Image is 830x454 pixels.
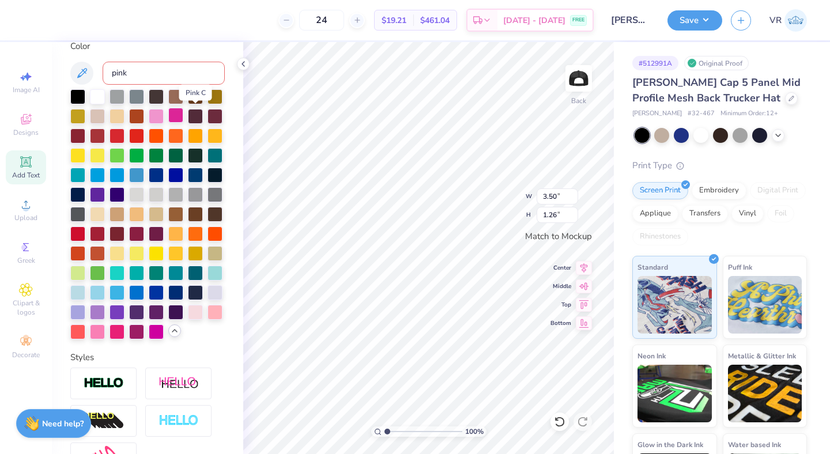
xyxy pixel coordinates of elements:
span: Upload [14,213,37,222]
div: # 512991A [632,56,678,70]
img: Stroke [84,377,124,390]
div: Screen Print [632,182,688,199]
span: $461.04 [420,14,450,27]
span: FREE [572,16,584,24]
div: Applique [632,205,678,222]
strong: Need help? [42,418,84,429]
div: Styles [70,351,225,364]
span: Glow in the Dark Ink [637,438,703,451]
input: e.g. 7428 c [103,62,225,85]
span: Middle [550,282,571,290]
span: Water based Ink [728,438,781,451]
span: Greek [17,256,35,265]
div: Color [70,40,225,53]
img: Standard [637,276,712,334]
span: Standard [637,261,668,273]
span: 100 % [465,426,484,437]
div: Transfers [682,205,728,222]
div: Pink C [179,85,212,101]
img: Shadow [159,376,199,391]
div: Back [571,96,586,106]
span: $19.21 [382,14,406,27]
span: Center [550,264,571,272]
img: Negative Space [159,414,199,427]
div: Digital Print [750,182,806,199]
span: Neon Ink [637,350,666,362]
span: Decorate [12,350,40,360]
div: Foil [767,205,794,222]
span: Metallic & Glitter Ink [728,350,796,362]
input: Untitled Design [602,9,659,32]
span: [PERSON_NAME] [632,109,682,119]
a: VR [769,9,807,32]
div: Vinyl [731,205,764,222]
span: Designs [13,128,39,137]
img: Back [567,67,590,90]
span: Top [550,301,571,309]
img: Puff Ink [728,276,802,334]
img: 3d Illusion [84,412,124,430]
span: VR [769,14,782,27]
div: Print Type [632,159,807,172]
span: Image AI [13,85,40,94]
div: Embroidery [692,182,746,199]
span: # 32-467 [688,109,715,119]
span: Bottom [550,319,571,327]
span: [PERSON_NAME] Cap 5 Panel Mid Profile Mesh Back Trucker Hat [632,75,801,105]
span: Minimum Order: 12 + [720,109,778,119]
span: Puff Ink [728,261,752,273]
span: [DATE] - [DATE] [503,14,565,27]
button: Save [667,10,722,31]
div: Original Proof [684,56,749,70]
img: Metallic & Glitter Ink [728,365,802,422]
input: – – [299,10,344,31]
div: Rhinestones [632,228,688,245]
img: Vincent Roxas [784,9,807,32]
img: Neon Ink [637,365,712,422]
span: Clipart & logos [6,298,46,317]
span: Add Text [12,171,40,180]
